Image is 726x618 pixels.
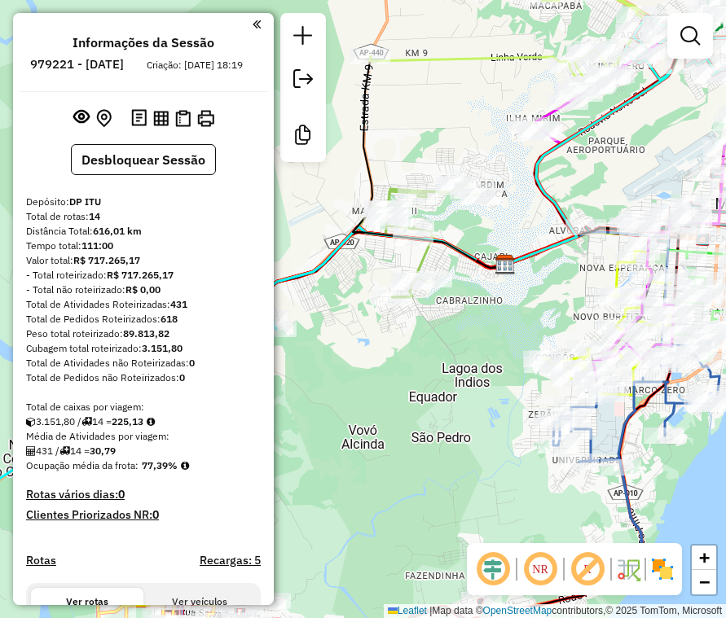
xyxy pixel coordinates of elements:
[26,283,261,297] div: - Total não roteirizado:
[181,461,189,471] em: Média calculada utilizando a maior ocupação (%Peso ou %Cubagem) de cada rota da sessão. Rotas cro...
[118,487,125,502] strong: 0
[70,105,93,131] button: Exibir sessão original
[143,588,256,616] button: Ver veículos
[26,488,261,502] h4: Rotas vários dias:
[26,370,261,385] div: Total de Pedidos não Roteirizados:
[649,556,675,582] img: Exibir/Ocultar setores
[674,20,706,52] a: Exibir filtros
[150,107,172,129] button: Visualizar relatório de Roteirização
[699,572,710,592] span: −
[287,119,319,156] a: Criar modelo
[93,225,142,237] strong: 616,01 km
[26,327,261,341] div: Peso total roteirizado:
[172,107,194,130] button: Visualizar Romaneio
[615,556,641,582] img: Fluxo de ruas
[287,63,319,99] a: Exportar sessão
[71,144,216,175] button: Desbloquear Sessão
[568,550,607,589] span: Exibir rótulo
[112,415,143,427] strong: 225,13
[287,20,319,56] a: Nova sessão e pesquisa
[30,57,124,72] h6: 979221 - [DATE]
[140,58,249,72] div: Criação: [DATE] 18:19
[699,547,710,568] span: +
[26,312,261,327] div: Total de Pedidos Roteirizados:
[26,341,261,356] div: Cubagem total roteirizado:
[253,15,261,33] a: Clique aqui para minimizar o painel
[26,414,261,429] div: 3.151,80 / 14 =
[123,327,169,340] strong: 89.813,82
[26,253,261,268] div: Valor total:
[483,605,552,616] a: OpenStreetMap
[26,239,261,253] div: Tempo total:
[89,210,100,222] strong: 14
[429,605,432,616] span: |
[388,605,427,616] a: Leaflet
[26,400,261,414] div: Total de caixas por viagem:
[142,459,178,471] strong: 77,39%
[200,554,261,568] h4: Recargas: 5
[73,35,214,50] h4: Informações da Sessão
[125,283,161,296] strong: R$ 0,00
[26,417,36,427] i: Cubagem total roteirizado
[384,604,726,618] div: Map data © contributors,© 2025 TomTom, Microsoft
[170,298,187,310] strong: 431
[147,417,155,427] i: Meta Caixas/viagem: 1,00 Diferença: 224,13
[161,313,178,325] strong: 618
[26,446,36,456] i: Total de Atividades
[26,356,261,370] div: Total de Atividades não Roteirizadas:
[128,106,150,131] button: Logs desbloquear sessão
[179,371,185,384] strong: 0
[26,429,261,444] div: Média de Atividades por viagem:
[194,107,218,130] button: Imprimir Rotas
[152,507,159,522] strong: 0
[495,254,516,275] img: DP ITU
[90,445,116,457] strong: 30,79
[521,550,560,589] span: Ocultar NR
[26,508,261,522] h4: Clientes Priorizados NR:
[93,106,115,131] button: Centralizar mapa no depósito ou ponto de apoio
[26,195,261,209] div: Depósito:
[107,269,174,281] strong: R$ 717.265,17
[81,417,92,427] i: Total de rotas
[26,297,261,312] div: Total de Atividades Roteirizadas:
[189,357,195,369] strong: 0
[69,195,101,208] strong: DP ITU
[73,254,140,266] strong: R$ 717.265,17
[31,588,143,616] button: Ver rotas
[26,444,261,458] div: 431 / 14 =
[81,239,113,252] strong: 111:00
[142,342,183,354] strong: 3.151,80
[59,446,70,456] i: Total de rotas
[26,224,261,239] div: Distância Total:
[473,550,513,589] span: Ocultar deslocamento
[26,209,261,224] div: Total de rotas:
[692,570,716,594] a: Zoom out
[692,546,716,570] a: Zoom in
[26,459,139,471] span: Ocupação média da frota:
[26,268,261,283] div: - Total roteirizado:
[26,554,56,568] a: Rotas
